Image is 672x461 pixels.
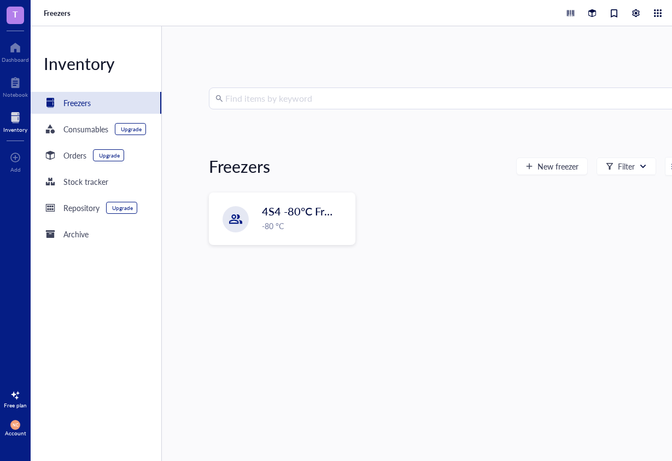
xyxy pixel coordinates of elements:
div: Notebook [3,91,28,98]
div: Dashboard [2,56,29,63]
div: Upgrade [99,152,120,159]
a: Stock tracker [31,171,161,192]
div: Freezers [63,97,91,109]
span: NC [13,423,19,428]
a: Dashboard [2,39,29,63]
a: RepositoryUpgrade [31,197,161,219]
a: Freezers [44,8,73,18]
div: Archive [63,228,89,240]
div: Repository [63,202,100,214]
span: New freezer [537,162,578,171]
span: T [13,7,18,21]
a: OrdersUpgrade [31,144,161,166]
span: 4S4 -80°C Freezer [262,203,351,219]
div: -80 °C [262,220,348,232]
div: Filter [618,160,635,172]
div: Inventory [31,52,161,74]
div: Account [5,430,26,436]
div: Stock tracker [63,176,108,188]
a: Freezers [31,92,161,114]
button: New freezer [516,157,588,175]
a: Inventory [3,109,27,133]
div: Freezers [209,155,270,177]
div: Inventory [3,126,27,133]
a: Notebook [3,74,28,98]
div: Add [10,166,21,173]
div: Upgrade [112,205,133,211]
div: Free plan [4,402,27,409]
div: Consumables [63,123,108,135]
a: Archive [31,223,161,245]
div: Upgrade [121,126,142,132]
a: ConsumablesUpgrade [31,118,161,140]
div: Orders [63,149,86,161]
